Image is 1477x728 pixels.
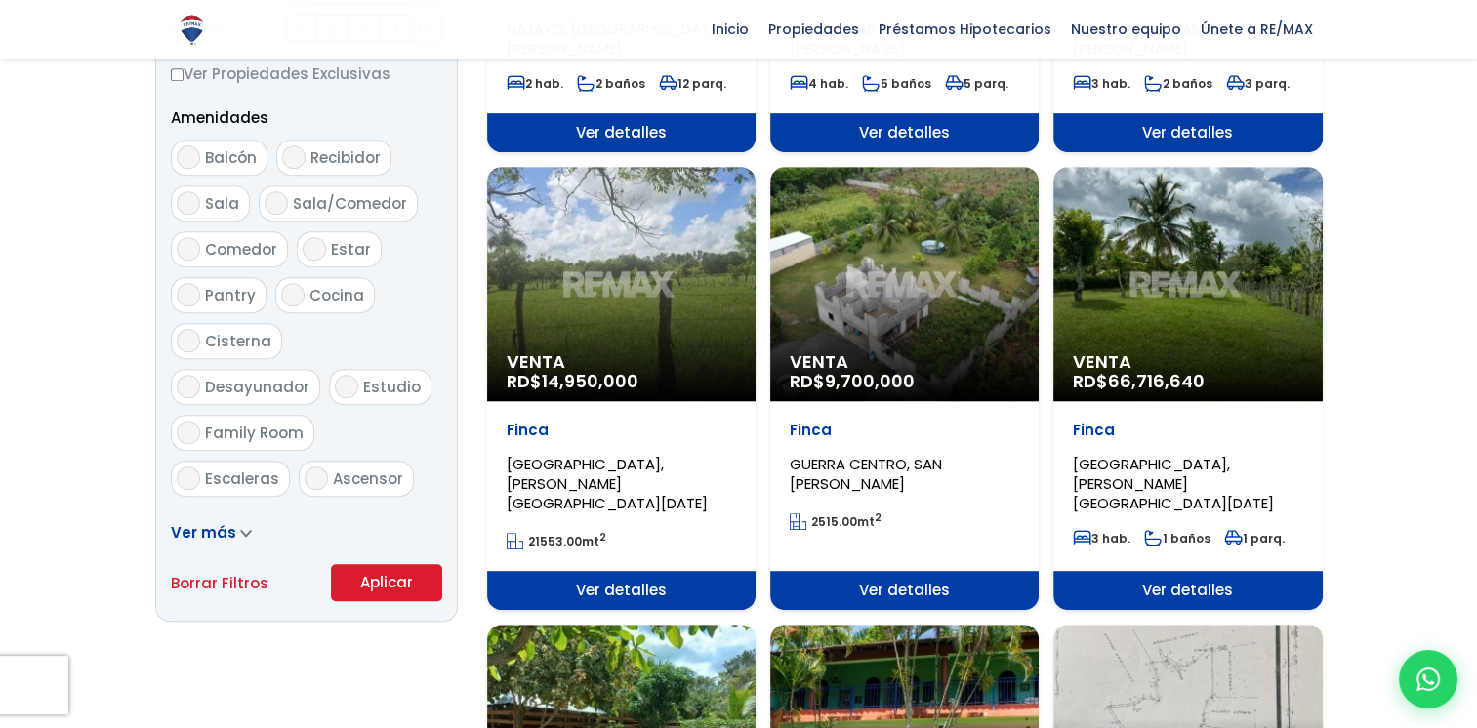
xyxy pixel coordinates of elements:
[790,513,882,530] span: mt
[171,522,236,543] span: Ver más
[790,454,942,494] span: GUERRA CENTRO, SAN [PERSON_NAME]
[1226,75,1290,92] span: 3 parq.
[265,191,288,215] input: Sala/Comedor
[177,466,200,490] input: Escaleras
[205,331,271,351] span: Cisterna
[1073,352,1302,372] span: Venta
[487,113,756,152] span: Ver detalles
[1144,75,1212,92] span: 2 baños
[1073,75,1130,92] span: 3 hab.
[282,145,306,169] input: Recibidor
[177,329,200,352] input: Cisterna
[1073,369,1205,393] span: RD$
[790,75,848,92] span: 4 hab.
[790,421,1019,440] p: Finca
[869,15,1061,44] span: Préstamos Hipotecarios
[542,369,638,393] span: 14,950,000
[507,533,606,549] span: mt
[790,369,915,393] span: RD$
[759,15,869,44] span: Propiedades
[171,522,252,543] a: Ver más
[205,468,279,489] span: Escaleras
[577,75,645,92] span: 2 baños
[1073,530,1130,546] span: 3 hab.
[770,167,1039,610] a: Venta RD$9,700,000 Finca GUERRA CENTRO, SAN [PERSON_NAME] 2515.00mt2 Ver detalles
[205,193,239,214] span: Sala
[945,75,1008,92] span: 5 parq.
[507,352,736,372] span: Venta
[862,75,931,92] span: 5 baños
[177,191,200,215] input: Sala
[205,239,277,260] span: Comedor
[177,283,200,306] input: Pantry
[1053,113,1322,152] span: Ver detalles
[175,13,209,47] img: Logo de REMAX
[825,369,915,393] span: 9,700,000
[599,530,606,545] sup: 2
[875,510,882,525] sup: 2
[303,237,326,261] input: Estar
[1073,421,1302,440] p: Finca
[487,571,756,610] span: Ver detalles
[177,421,200,444] input: Family Room
[363,377,421,397] span: Estudio
[305,466,328,490] input: Ascensor
[770,113,1039,152] span: Ver detalles
[1061,15,1191,44] span: Nuestro equipo
[702,15,759,44] span: Inicio
[1224,530,1285,546] span: 1 parq.
[659,75,726,92] span: 12 parq.
[205,285,256,305] span: Pantry
[331,239,371,260] span: Estar
[507,421,736,440] p: Finca
[171,68,184,81] input: Ver Propiedades Exclusivas
[1053,571,1322,610] span: Ver detalles
[331,564,442,601] button: Aplicar
[1191,15,1323,44] span: Únete a RE/MAX
[293,193,407,214] span: Sala/Comedor
[281,283,305,306] input: Cocina
[487,167,756,610] a: Venta RD$14,950,000 Finca [GEOGRAPHIC_DATA], [PERSON_NAME][GEOGRAPHIC_DATA][DATE] 21553.00mt2 Ver...
[507,454,708,513] span: [GEOGRAPHIC_DATA], [PERSON_NAME][GEOGRAPHIC_DATA][DATE]
[507,369,638,393] span: RD$
[528,533,582,549] span: 21553.00
[309,285,364,305] span: Cocina
[1073,454,1274,513] span: [GEOGRAPHIC_DATA], [PERSON_NAME][GEOGRAPHIC_DATA][DATE]
[171,61,442,86] label: Ver Propiedades Exclusivas
[790,352,1019,372] span: Venta
[177,145,200,169] input: Balcón
[333,468,403,489] span: Ascensor
[335,375,358,398] input: Estudio
[811,513,857,530] span: 2515.00
[205,423,304,443] span: Family Room
[177,237,200,261] input: Comedor
[770,571,1039,610] span: Ver detalles
[205,377,309,397] span: Desayunador
[171,571,268,595] a: Borrar Filtros
[177,375,200,398] input: Desayunador
[310,147,381,168] span: Recibidor
[1108,369,1205,393] span: 66,716,640
[1053,167,1322,610] a: Venta RD$66,716,640 Finca [GEOGRAPHIC_DATA], [PERSON_NAME][GEOGRAPHIC_DATA][DATE] 3 hab. 1 baños ...
[507,75,563,92] span: 2 hab.
[205,147,257,168] span: Balcón
[171,105,442,130] p: Amenidades
[1144,530,1210,546] span: 1 baños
